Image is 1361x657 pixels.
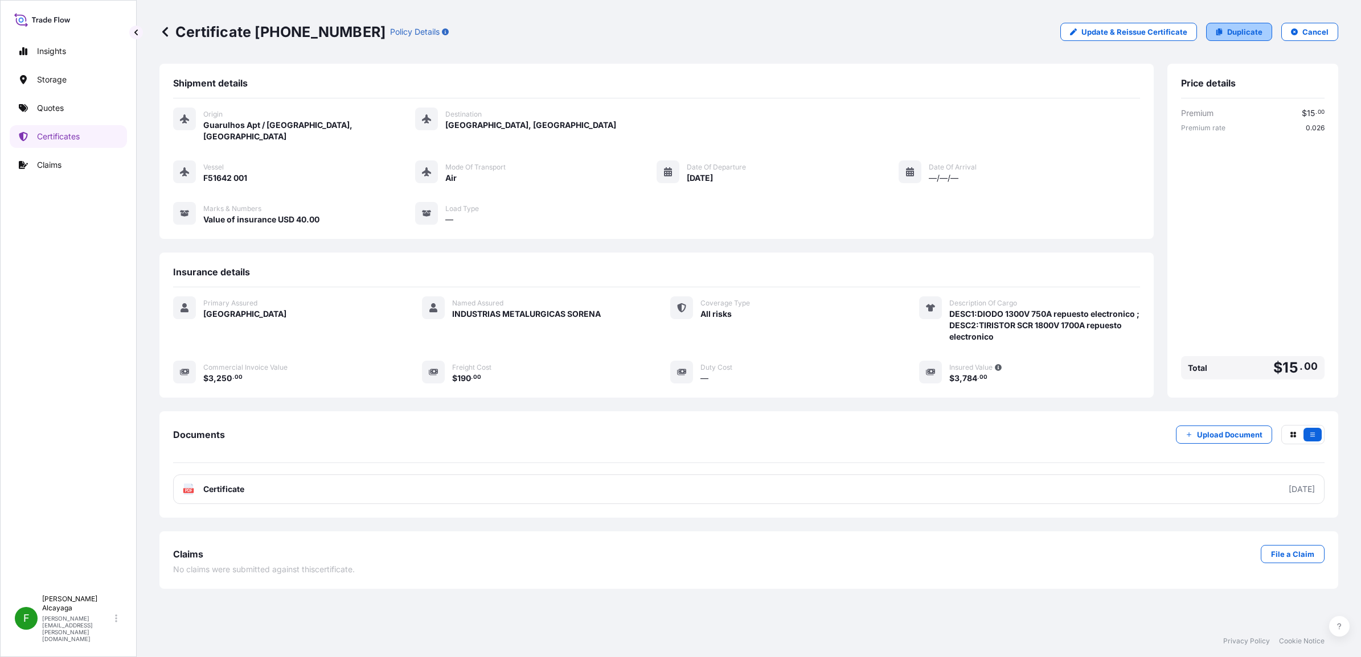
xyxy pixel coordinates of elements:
[208,374,214,382] span: 3
[1181,123,1225,133] span: Premium rate
[173,429,225,440] span: Documents
[10,125,127,148] a: Certificates
[929,172,958,184] span: —/—/—
[452,363,491,372] span: Freight Cost
[1315,110,1317,114] span: .
[203,119,415,142] span: Guarulhos Apt / [GEOGRAPHIC_DATA], [GEOGRAPHIC_DATA]
[445,214,453,225] span: —
[445,172,457,184] span: Air
[445,119,616,131] span: [GEOGRAPHIC_DATA], [GEOGRAPHIC_DATA]
[1302,109,1307,117] span: $
[1176,425,1272,444] button: Upload Document
[1206,23,1272,41] a: Duplicate
[173,474,1325,504] a: PDFCertificate[DATE]
[979,375,987,379] span: 00
[1188,362,1207,374] span: Total
[203,308,286,320] span: [GEOGRAPHIC_DATA]
[10,68,127,91] a: Storage
[173,266,250,278] span: Insurance details
[949,308,1141,342] span: DESC1:DIODO 1300V 750A repuesto electronico ; DESC2:TIRISTOR SCR 1800V 1700A repuesto electronico
[1302,26,1329,38] p: Cancel
[1181,77,1236,89] span: Price details
[687,172,713,184] span: [DATE]
[452,299,503,308] span: Named Assured
[10,97,127,119] a: Quotes
[1197,429,1262,440] p: Upload Document
[700,373,708,384] span: —
[949,299,1017,308] span: Description Of Cargo
[1181,108,1214,119] span: Premium
[1307,109,1315,117] span: 15
[203,299,257,308] span: Primary Assured
[1081,26,1187,38] p: Update & Reissue Certificate
[1281,23,1338,41] button: Cancel
[1279,637,1325,646] a: Cookie Notice
[457,374,471,382] span: 190
[173,564,355,575] span: No claims were submitted against this certificate .
[700,299,750,308] span: Coverage Type
[700,308,732,320] span: All risks
[216,374,232,382] span: 250
[1318,110,1325,114] span: 00
[203,214,319,225] span: Value of insurance USD 40.00
[203,110,223,119] span: Origin
[173,548,203,560] span: Claims
[1299,363,1303,370] span: .
[962,374,977,382] span: 784
[700,363,732,372] span: Duty Cost
[452,374,457,382] span: $
[203,163,224,172] span: Vessel
[23,613,30,624] span: F
[203,374,208,382] span: $
[949,363,993,372] span: Insured Value
[445,163,506,172] span: Mode of Transport
[445,204,479,213] span: Load Type
[37,159,62,171] p: Claims
[203,204,261,213] span: Marks & Numbers
[929,163,977,172] span: Date of Arrival
[37,102,64,114] p: Quotes
[10,40,127,63] a: Insights
[960,374,962,382] span: ,
[37,74,67,85] p: Storage
[445,110,482,119] span: Destination
[1223,637,1270,646] a: Privacy Policy
[1060,23,1197,41] a: Update & Reissue Certificate
[173,77,248,89] span: Shipment details
[42,594,113,613] p: [PERSON_NAME] Alcayaga
[687,163,746,172] span: Date of Departure
[1289,484,1315,495] div: [DATE]
[203,172,247,184] span: F51642 001
[159,23,386,41] p: Certificate [PHONE_NUMBER]
[203,484,244,495] span: Certificate
[390,26,440,38] p: Policy Details
[1282,361,1298,375] span: 15
[949,374,954,382] span: $
[203,363,288,372] span: Commercial Invoice Value
[1273,361,1282,375] span: $
[452,308,601,320] span: INDUSTRIAS METALURGICAS SORENA
[977,375,979,379] span: .
[235,375,243,379] span: 00
[10,154,127,176] a: Claims
[185,489,192,493] text: PDF
[473,375,481,379] span: 00
[471,375,473,379] span: .
[37,46,66,57] p: Insights
[37,131,80,142] p: Certificates
[1227,26,1262,38] p: Duplicate
[1261,545,1325,563] a: File a Claim
[1271,548,1314,560] p: File a Claim
[42,615,113,642] p: [PERSON_NAME][EMAIL_ADDRESS][PERSON_NAME][DOMAIN_NAME]
[232,375,234,379] span: .
[954,374,960,382] span: 3
[1304,363,1318,370] span: 00
[1306,123,1325,133] span: 0.026
[214,374,216,382] span: ,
